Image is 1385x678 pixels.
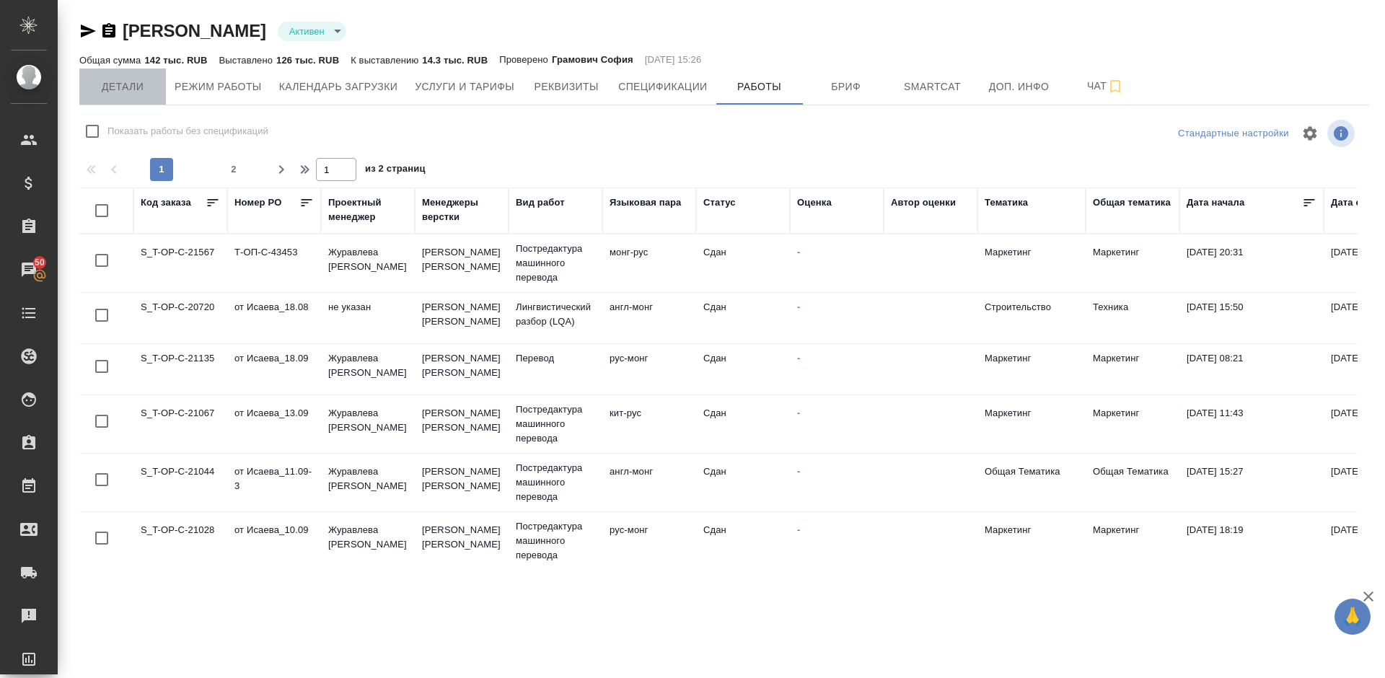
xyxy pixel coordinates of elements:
p: [DATE] 15:26 [645,53,702,67]
td: Сдан [696,293,790,343]
a: [PERSON_NAME] [123,21,266,40]
span: Работы [725,78,794,96]
span: Посмотреть информацию [1327,120,1358,147]
button: 🙏 [1335,599,1371,635]
td: Маркетинг [1086,238,1179,289]
p: 142 тыс. RUB [144,55,207,66]
span: Режим работы [175,78,262,96]
td: [PERSON_NAME] [PERSON_NAME] [415,516,509,566]
button: Скопировать ссылку [100,22,118,40]
td: [DATE] 08:21 [1179,344,1324,395]
td: Сдан [696,457,790,508]
div: Тематика [985,195,1028,210]
td: [PERSON_NAME] [PERSON_NAME] [415,238,509,289]
p: Строительство [985,300,1078,314]
p: 14.3 тыс. RUB [422,55,488,66]
span: Toggle Row Selected [87,245,117,276]
p: Общая сумма [79,55,144,66]
div: Вид работ [516,195,565,210]
a: 50 [4,252,54,288]
td: [DATE] 11:43 [1179,399,1324,449]
svg: Подписаться [1107,78,1124,95]
span: Доп. инфо [985,78,1054,96]
td: от Исаева_13.09 [227,399,321,449]
td: англ-монг [602,293,696,343]
td: Сдан [696,516,790,566]
td: Журавлева [PERSON_NAME] [321,457,415,508]
td: от Исаева_10.09 [227,516,321,566]
td: S_T-OP-C-21044 [133,457,227,508]
div: split button [1174,123,1293,145]
span: Toggle Row Selected [87,351,117,382]
td: S_T-OP-C-21567 [133,238,227,289]
p: К выставлению [351,55,422,66]
td: [PERSON_NAME] [PERSON_NAME] [415,344,509,395]
td: Журавлева [PERSON_NAME] [321,344,415,395]
p: Постредактура машинного перевода [516,242,595,285]
td: Техника [1086,293,1179,343]
td: Сдан [696,238,790,289]
p: Проверено [499,53,552,67]
button: Активен [285,25,329,38]
button: 2 [222,158,245,181]
p: Перевод [516,351,595,366]
span: Календарь загрузки [279,78,398,96]
td: рус-монг [602,344,696,395]
span: 50 [26,255,53,270]
td: не указан [321,293,415,343]
td: от Исаева_11.09-3 [227,457,321,508]
span: Показать работы без спецификаций [107,124,268,138]
td: S_T-OP-C-21067 [133,399,227,449]
a: - [797,408,800,418]
span: 2 [222,162,245,177]
td: [DATE] 15:50 [1179,293,1324,343]
td: Маркетинг [1086,516,1179,566]
p: Грамович София [552,53,633,67]
span: из 2 страниц [365,160,426,181]
div: Дата начала [1187,195,1244,210]
p: Маркетинг [985,245,1078,260]
td: от Исаева_18.08 [227,293,321,343]
div: Автор оценки [891,195,956,210]
td: от Исаева_18.09 [227,344,321,395]
a: - [797,466,800,477]
td: [DATE] 18:19 [1179,516,1324,566]
td: монг-рус [602,238,696,289]
span: Реквизиты [532,78,601,96]
span: 🙏 [1340,602,1365,632]
a: - [797,353,800,364]
span: Чат [1071,77,1140,95]
td: S_T-OP-C-21135 [133,344,227,395]
td: кит-рус [602,399,696,449]
td: S_T-OP-C-21028 [133,516,227,566]
a: - [797,247,800,257]
a: - [797,301,800,312]
div: Проектный менеджер [328,195,408,224]
span: Настроить таблицу [1293,116,1327,151]
div: Дата сдачи [1331,195,1384,210]
td: Т-ОП-С-43453 [227,238,321,289]
span: Бриф [812,78,881,96]
span: Toggle Row Selected [87,465,117,495]
td: [DATE] 20:31 [1179,238,1324,289]
td: [PERSON_NAME] [PERSON_NAME] [415,457,509,508]
p: Выставлено [219,55,277,66]
td: англ-монг [602,457,696,508]
div: Номер PO [234,195,281,210]
div: Оценка [797,195,832,210]
td: Журавлева [PERSON_NAME] [321,238,415,289]
td: Сдан [696,399,790,449]
p: Постредактура машинного перевода [516,461,595,504]
span: Спецификации [618,78,707,96]
span: Детали [88,78,157,96]
p: Постредактура машинного перевода [516,402,595,446]
div: Статус [703,195,736,210]
div: Код заказа [141,195,191,210]
td: S_T-OP-C-20720 [133,293,227,343]
div: Языковая пара [610,195,682,210]
p: 126 тыс. RUB [276,55,339,66]
td: Маркетинг [1086,399,1179,449]
span: Услуги и тарифы [415,78,514,96]
p: Общая Тематика [985,465,1078,479]
td: [PERSON_NAME] [PERSON_NAME] [415,399,509,449]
